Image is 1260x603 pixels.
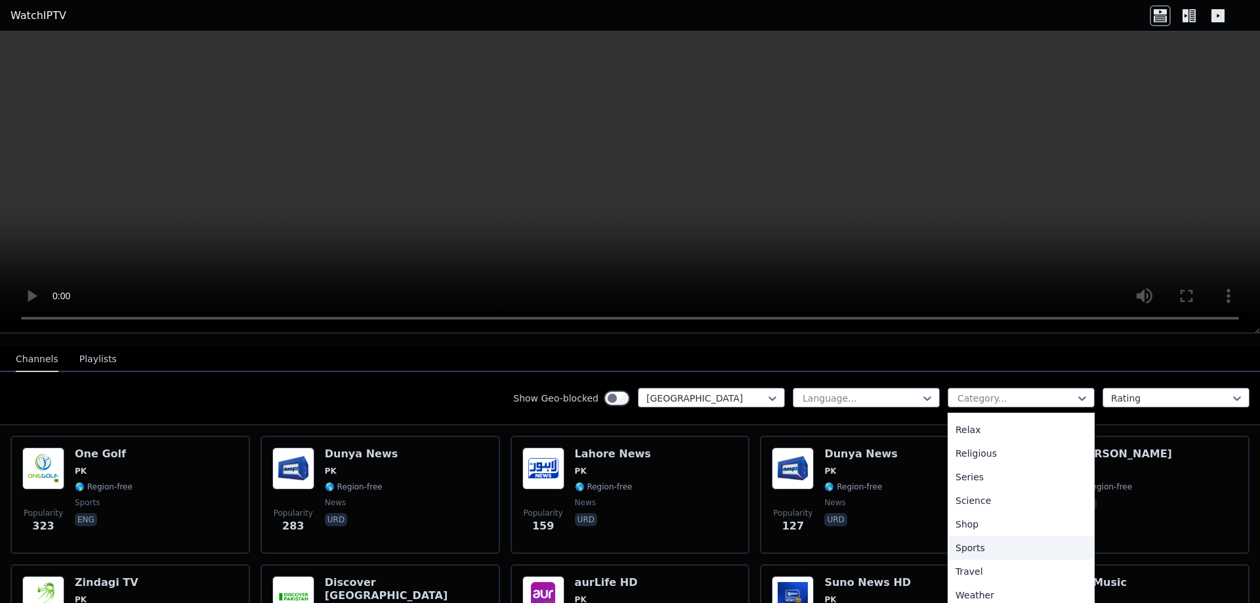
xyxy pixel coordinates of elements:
[282,518,304,534] span: 283
[75,466,87,476] span: PK
[274,508,313,518] span: Popularity
[824,482,882,492] span: 🌎 Region-free
[948,465,1095,489] div: Series
[524,508,563,518] span: Popularity
[325,513,347,526] p: urd
[948,489,1095,512] div: Science
[532,518,554,534] span: 159
[948,512,1095,536] div: Shop
[575,482,633,492] span: 🌎 Region-free
[1074,576,1132,589] h6: JooMusic
[75,576,138,589] h6: Zindagi TV
[575,466,587,476] span: PK
[575,497,596,508] span: news
[325,482,383,492] span: 🌎 Region-free
[10,8,66,24] a: WatchIPTV
[1074,447,1172,461] h6: [PERSON_NAME]
[948,442,1095,465] div: Religious
[272,447,314,489] img: Dunya News
[824,497,845,508] span: news
[824,466,836,476] span: PK
[772,447,814,489] img: Dunya News
[325,466,337,476] span: PK
[824,576,911,589] h6: Suno News HD
[325,447,398,461] h6: Dunya News
[575,447,651,461] h6: Lahore News
[16,347,58,372] button: Channels
[824,513,847,526] p: urd
[575,513,597,526] p: urd
[1074,482,1132,492] span: 🌎 Region-free
[22,447,64,489] img: One Golf
[948,418,1095,442] div: Relax
[513,392,598,405] label: Show Geo-blocked
[948,560,1095,583] div: Travel
[75,447,133,461] h6: One Golf
[325,576,488,602] h6: Discover [GEOGRAPHIC_DATA]
[325,497,346,508] span: news
[32,518,54,534] span: 323
[522,447,564,489] img: Lahore News
[782,518,804,534] span: 127
[948,536,1095,560] div: Sports
[75,482,133,492] span: 🌎 Region-free
[24,508,63,518] span: Popularity
[575,576,638,589] h6: aurLife HD
[79,347,117,372] button: Playlists
[773,508,812,518] span: Popularity
[75,513,97,526] p: eng
[824,447,897,461] h6: Dunya News
[75,497,100,508] span: sports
